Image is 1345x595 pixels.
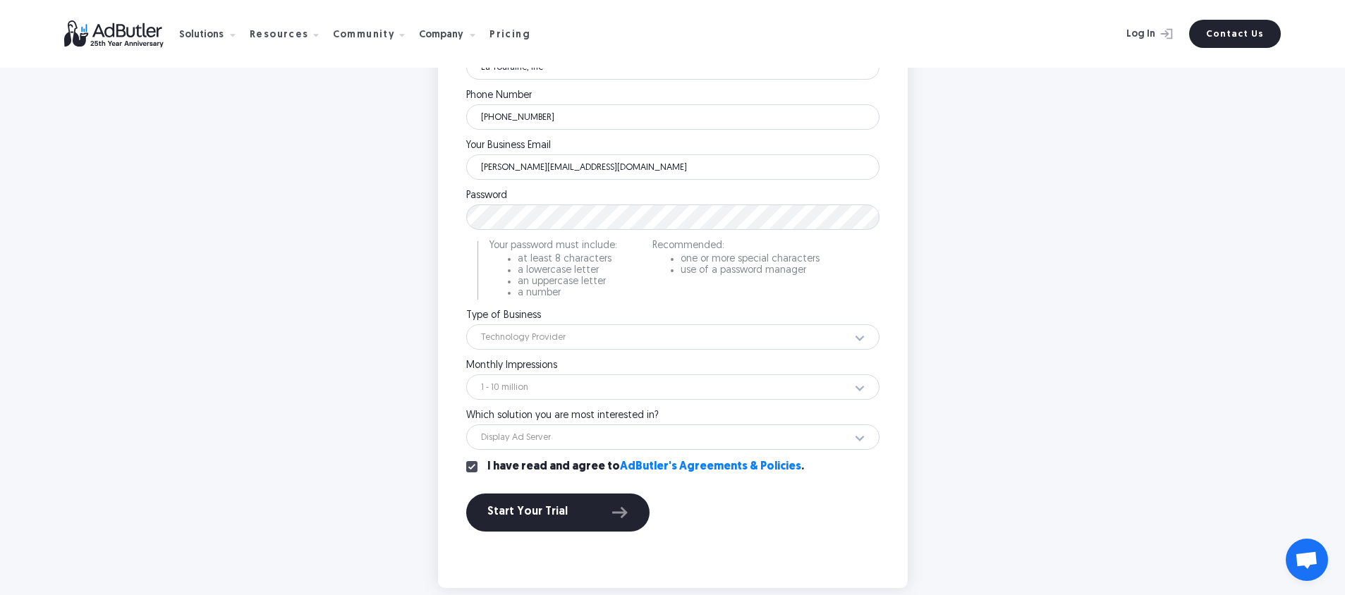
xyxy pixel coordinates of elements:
div: Community [333,30,396,40]
p: Your password must include: [489,241,617,251]
p: Recommended: [652,241,820,251]
li: a number [518,288,617,298]
div: Resources [250,30,309,40]
li: one or more special characters [681,254,820,264]
div: Community [333,12,417,56]
li: at least 8 characters [518,254,617,264]
div: Start Your Trial [487,503,628,522]
label: I have read and agree to . [487,461,804,472]
div: Company [419,12,487,56]
a: Pricing [489,27,542,40]
div: Solutions [179,12,247,56]
div: Pricing [489,30,530,40]
div: Resources [250,12,330,56]
div: Solutions [179,30,224,40]
label: Password [466,191,880,201]
li: a lowercase letter [518,266,617,276]
a: Contact Us [1189,20,1281,48]
label: Phone Number [466,91,880,101]
label: Type of Business [466,311,880,321]
a: Open chat [1286,539,1328,581]
li: use of a password manager [681,266,820,276]
label: Monthly Impressions [466,361,880,371]
label: Your Business Email [466,141,880,151]
a: Log In [1089,20,1181,48]
li: an uppercase letter [518,277,617,287]
label: Which solution you are most interested in? [466,411,880,421]
div: Company [419,30,463,40]
button: Start Your Trial [466,493,650,532]
a: AdButler's Agreements & Policies [620,461,801,472]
